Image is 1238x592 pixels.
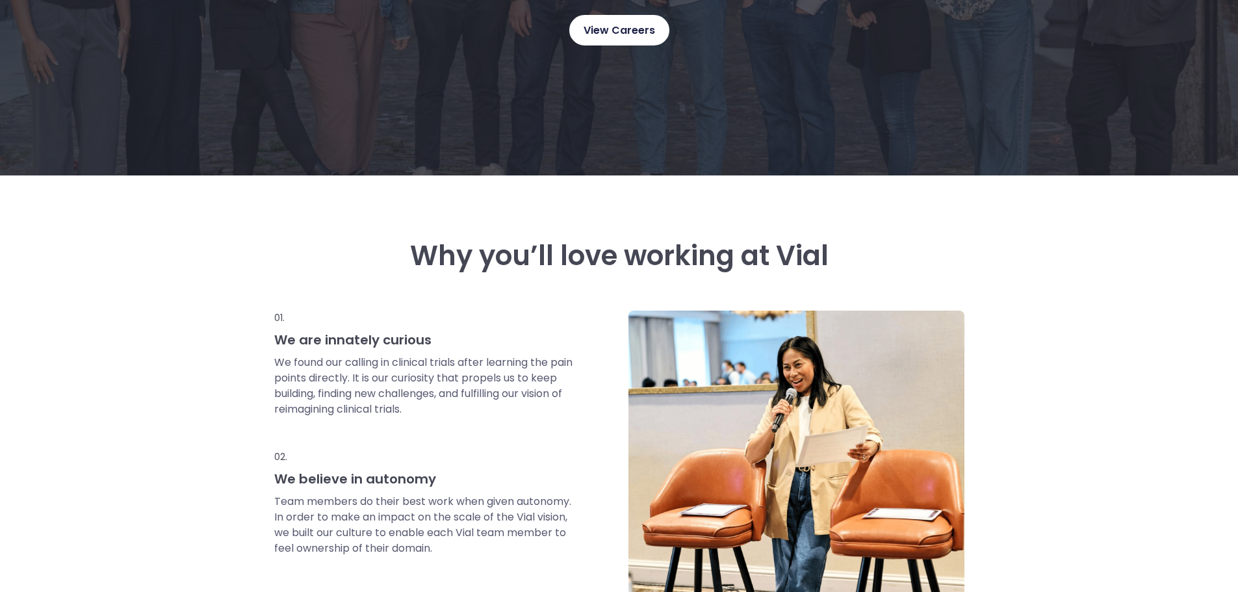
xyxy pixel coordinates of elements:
h3: We are innately curious [274,331,574,348]
p: 02. [274,450,574,464]
p: We found our calling in clinical trials after learning the pain points directly. It is our curios... [274,355,574,417]
span: View Careers [584,22,655,39]
p: Team members do their best work when given autonomy. In order to make an impact on the scale of t... [274,494,574,556]
p: 01. [274,311,574,325]
h3: Why you’ll love working at Vial [274,240,964,272]
a: View Careers [569,15,669,45]
h3: We believe in autonomy [274,470,574,487]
